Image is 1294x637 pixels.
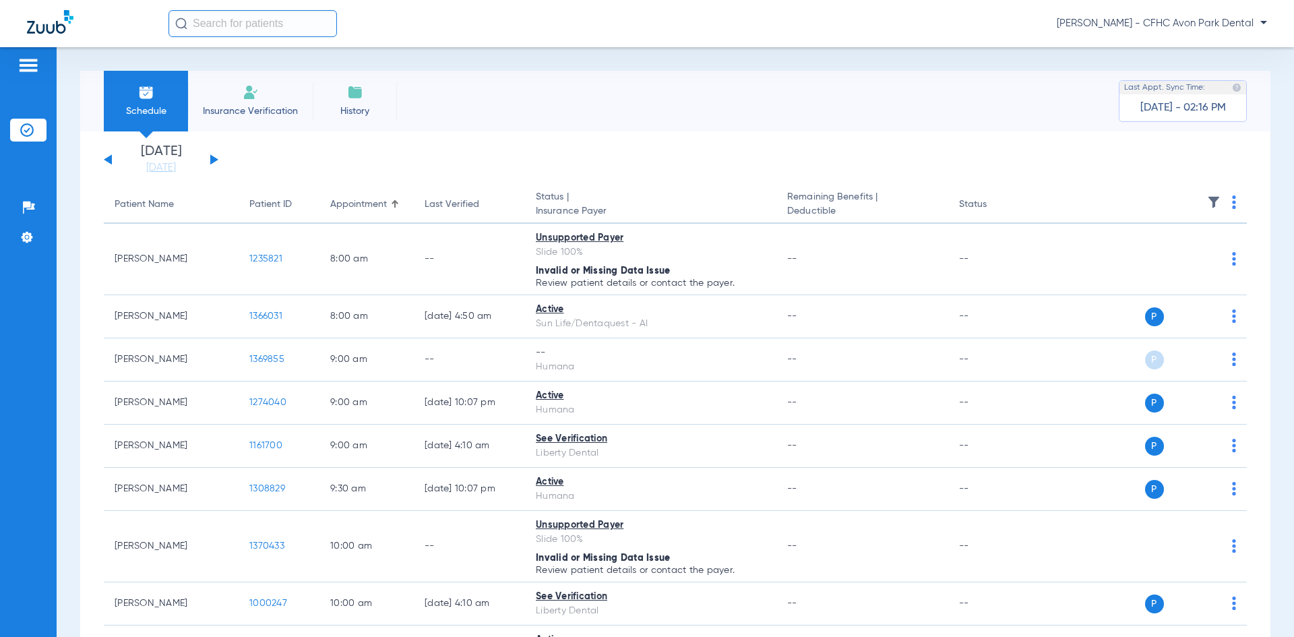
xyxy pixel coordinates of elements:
span: P [1145,480,1164,499]
td: -- [414,511,525,582]
div: Slide 100% [536,245,766,260]
div: Patient Name [115,198,228,212]
img: group-dot-blue.svg [1232,309,1236,323]
input: Search for patients [168,10,337,37]
span: -- [787,541,797,551]
p: Review patient details or contact the payer. [536,566,766,575]
div: Slide 100% [536,533,766,547]
span: P [1145,437,1164,456]
span: -- [787,484,797,493]
td: [DATE] 10:07 PM [414,468,525,511]
td: [PERSON_NAME] [104,425,239,468]
div: Active [536,389,766,403]
td: -- [948,582,1039,626]
div: Liberty Dental [536,604,766,618]
span: 1235821 [249,254,282,264]
td: [PERSON_NAME] [104,468,239,511]
img: group-dot-blue.svg [1232,439,1236,452]
td: [PERSON_NAME] [104,582,239,626]
span: Deductible [787,204,937,218]
img: Manual Insurance Verification [243,84,259,100]
span: 1369855 [249,355,284,364]
div: -- [536,346,766,360]
div: See Verification [536,590,766,604]
td: -- [948,295,1039,338]
td: -- [414,224,525,295]
span: 1274040 [249,398,286,407]
span: -- [787,355,797,364]
span: Invalid or Missing Data Issue [536,266,670,276]
div: Active [536,303,766,317]
img: filter.svg [1207,195,1221,209]
img: group-dot-blue.svg [1232,539,1236,553]
td: 10:00 AM [319,511,414,582]
td: [DATE] 4:10 AM [414,582,525,626]
span: Schedule [114,104,178,118]
img: group-dot-blue.svg [1232,353,1236,366]
td: -- [948,425,1039,468]
p: Review patient details or contact the payer. [536,278,766,288]
span: P [1145,595,1164,613]
div: Unsupported Payer [536,518,766,533]
td: -- [948,338,1039,382]
td: -- [948,382,1039,425]
img: group-dot-blue.svg [1232,482,1236,495]
div: See Verification [536,432,766,446]
td: 9:30 AM [319,468,414,511]
span: -- [787,441,797,450]
li: [DATE] [121,145,202,175]
td: 9:00 AM [319,425,414,468]
span: [PERSON_NAME] - CFHC Avon Park Dental [1057,17,1267,30]
td: 9:00 AM [319,382,414,425]
div: Humana [536,489,766,504]
span: Insurance Verification [198,104,303,118]
img: group-dot-blue.svg [1232,252,1236,266]
span: 1000247 [249,599,287,608]
div: Appointment [330,198,403,212]
td: 8:00 AM [319,295,414,338]
span: P [1145,394,1164,413]
div: Last Verified [425,198,479,212]
td: [DATE] 4:10 AM [414,425,525,468]
span: 1366031 [249,311,282,321]
td: [DATE] 10:07 PM [414,382,525,425]
td: -- [948,224,1039,295]
div: Last Verified [425,198,514,212]
div: Patient ID [249,198,309,212]
div: Liberty Dental [536,446,766,460]
span: Insurance Payer [536,204,766,218]
img: last sync help info [1232,83,1241,92]
td: [PERSON_NAME] [104,295,239,338]
td: -- [948,468,1039,511]
span: -- [787,398,797,407]
img: hamburger-icon [18,57,39,73]
a: [DATE] [121,161,202,175]
th: Remaining Benefits | [776,186,948,224]
td: 9:00 AM [319,338,414,382]
img: Schedule [138,84,154,100]
div: Sun Life/Dentaquest - AI [536,317,766,331]
div: Patient ID [249,198,292,212]
span: -- [787,311,797,321]
iframe: Chat Widget [1227,572,1294,637]
div: Unsupported Payer [536,231,766,245]
div: Appointment [330,198,387,212]
td: [DATE] 4:50 AM [414,295,525,338]
img: group-dot-blue.svg [1232,396,1236,409]
td: -- [414,338,525,382]
img: Search Icon [175,18,187,30]
span: -- [787,599,797,608]
span: P [1145,351,1164,369]
span: [DATE] - 02:16 PM [1140,101,1226,115]
span: Invalid or Missing Data Issue [536,553,670,563]
div: Active [536,475,766,489]
span: 1370433 [249,541,284,551]
td: [PERSON_NAME] [104,511,239,582]
img: History [347,84,363,100]
td: -- [948,511,1039,582]
img: group-dot-blue.svg [1232,195,1236,209]
span: P [1145,307,1164,326]
div: Patient Name [115,198,174,212]
td: 10:00 AM [319,582,414,626]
